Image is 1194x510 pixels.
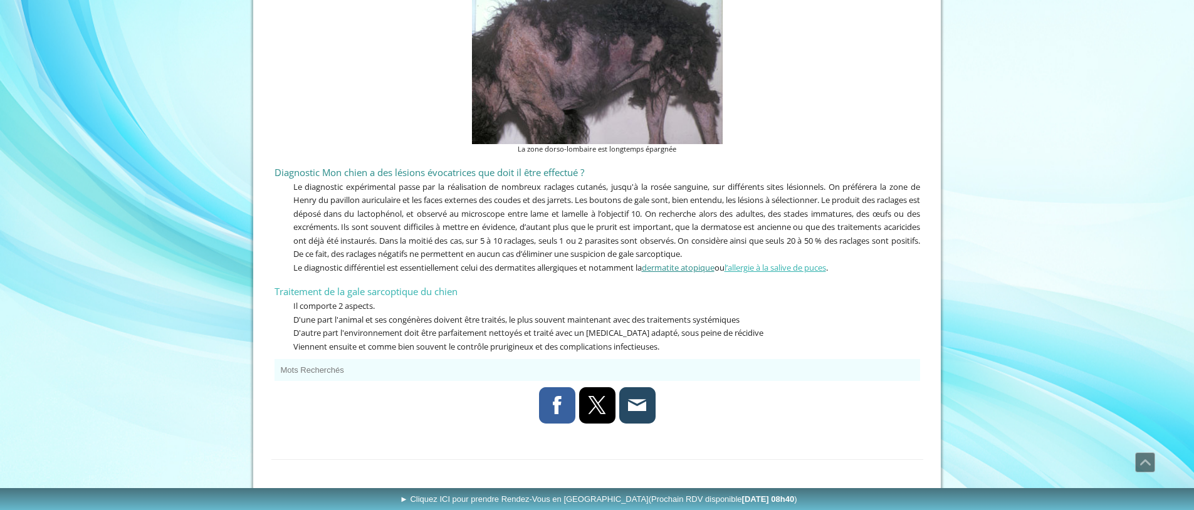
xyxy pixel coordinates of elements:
[725,262,826,273] a: l’allergie à la salive de puces
[742,494,795,504] b: [DATE] 08h40
[275,285,458,298] span: Traitement de la gale sarcoptique du chien
[293,181,920,260] span: Le diagnostic expérimental passe par la réalisation de nombreux raclages cutanés, jusqu'à la rosé...
[275,279,458,299] a: Traitement de la gale sarcoptique du chien
[275,166,584,179] span: Diagnostic Mon chien a des lésions évocatrices que doit il être effectué ?
[293,327,763,338] span: D'autre part l'environnement doit être parfaitement nettoyés et traité avec un [MEDICAL_DATA] ada...
[579,387,615,424] a: X
[275,359,920,381] button: Mots Recherchés
[1135,452,1155,472] a: Défiler vers le haut
[1136,453,1155,472] span: Défiler vers le haut
[293,262,828,273] span: Le diagnostic différentiel est essentiellement celui des dermatites allergiques et notamment la ou .
[472,144,723,155] figcaption: La zone dorso-lombaire est longtemps épargnée
[293,300,375,311] span: Il comporte 2 aspects.
[400,494,797,504] span: ► Cliquez ICI pour prendre Rendez-Vous en [GEOGRAPHIC_DATA]
[642,262,715,273] a: dermatite atopique
[293,341,659,352] span: Viennent ensuite et comme bien souvent le contrôle prurigineux et des complications infectieuses.
[293,314,740,325] span: D'une part l'animal et ses congénères doivent être traités, le plus souvent maintenant avec des t...
[539,387,575,424] a: Facebook
[649,494,797,504] span: (Prochain RDV disponible )
[619,387,656,424] a: Adresse e-mail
